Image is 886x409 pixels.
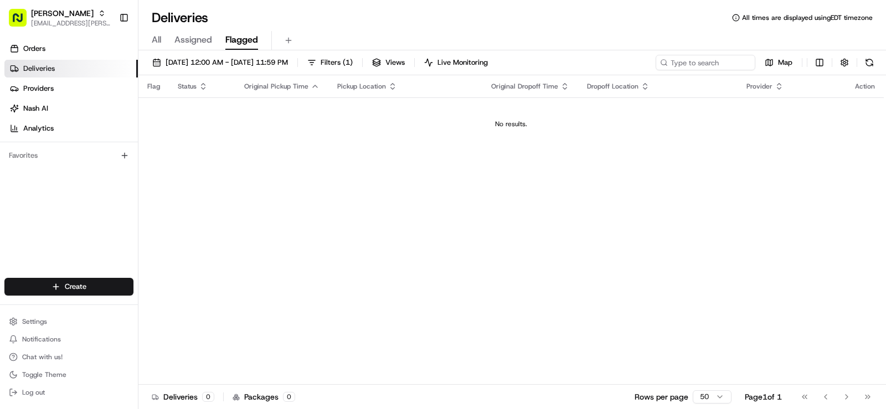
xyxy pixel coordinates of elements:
[89,156,182,176] a: 💻API Documentation
[11,162,20,170] div: 📗
[4,385,133,400] button: Log out
[78,187,134,196] a: Powered byPylon
[4,4,115,31] button: [PERSON_NAME][EMAIL_ADDRESS][PERSON_NAME][DOMAIN_NAME]
[862,55,877,70] button: Refresh
[147,55,293,70] button: [DATE] 12:00 AM - [DATE] 11:59 PM
[188,109,202,122] button: Start new chat
[778,58,792,68] span: Map
[11,44,202,62] p: Welcome 👋
[29,71,183,83] input: Clear
[22,317,47,326] span: Settings
[337,82,386,91] span: Pickup Location
[4,147,133,164] div: Favorites
[491,82,558,91] span: Original Dropoff Time
[367,55,410,70] button: Views
[302,55,358,70] button: Filters(1)
[4,349,133,365] button: Chat with us!
[152,33,161,46] span: All
[760,55,797,70] button: Map
[742,13,873,22] span: All times are displayed using EDT timezone
[343,58,353,68] span: ( 1 )
[94,162,102,170] div: 💻
[283,392,295,402] div: 0
[7,156,89,176] a: 📗Knowledge Base
[22,161,85,172] span: Knowledge Base
[4,60,138,77] a: Deliveries
[166,58,288,68] span: [DATE] 12:00 AM - [DATE] 11:59 PM
[22,353,63,361] span: Chat with us!
[233,391,295,402] div: Packages
[31,8,94,19] button: [PERSON_NAME]
[244,82,308,91] span: Original Pickup Time
[4,100,138,117] a: Nash AI
[31,19,110,28] button: [EMAIL_ADDRESS][PERSON_NAME][DOMAIN_NAME]
[745,391,782,402] div: Page 1 of 1
[22,335,61,344] span: Notifications
[4,314,133,329] button: Settings
[855,82,875,91] div: Action
[225,33,258,46] span: Flagged
[143,120,879,128] div: No results.
[22,388,45,397] span: Log out
[587,82,638,91] span: Dropoff Location
[23,44,45,54] span: Orders
[178,82,197,91] span: Status
[11,11,33,33] img: Nash
[4,120,138,137] a: Analytics
[321,58,353,68] span: Filters
[23,84,54,94] span: Providers
[152,391,214,402] div: Deliveries
[105,161,178,172] span: API Documentation
[38,106,182,117] div: Start new chat
[22,370,66,379] span: Toggle Theme
[38,117,140,126] div: We're available if you need us!
[385,58,405,68] span: Views
[23,103,48,113] span: Nash AI
[110,188,134,196] span: Pylon
[4,367,133,382] button: Toggle Theme
[4,278,133,296] button: Create
[202,392,214,402] div: 0
[656,55,755,70] input: Type to search
[147,82,160,91] span: Flag
[23,123,54,133] span: Analytics
[65,282,86,292] span: Create
[635,391,688,402] p: Rows per page
[4,80,138,97] a: Providers
[4,332,133,347] button: Notifications
[152,9,208,27] h1: Deliveries
[174,33,212,46] span: Assigned
[23,64,55,74] span: Deliveries
[437,58,488,68] span: Live Monitoring
[746,82,772,91] span: Provider
[419,55,493,70] button: Live Monitoring
[11,106,31,126] img: 1736555255976-a54dd68f-1ca7-489b-9aae-adbdc363a1c4
[4,40,138,58] a: Orders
